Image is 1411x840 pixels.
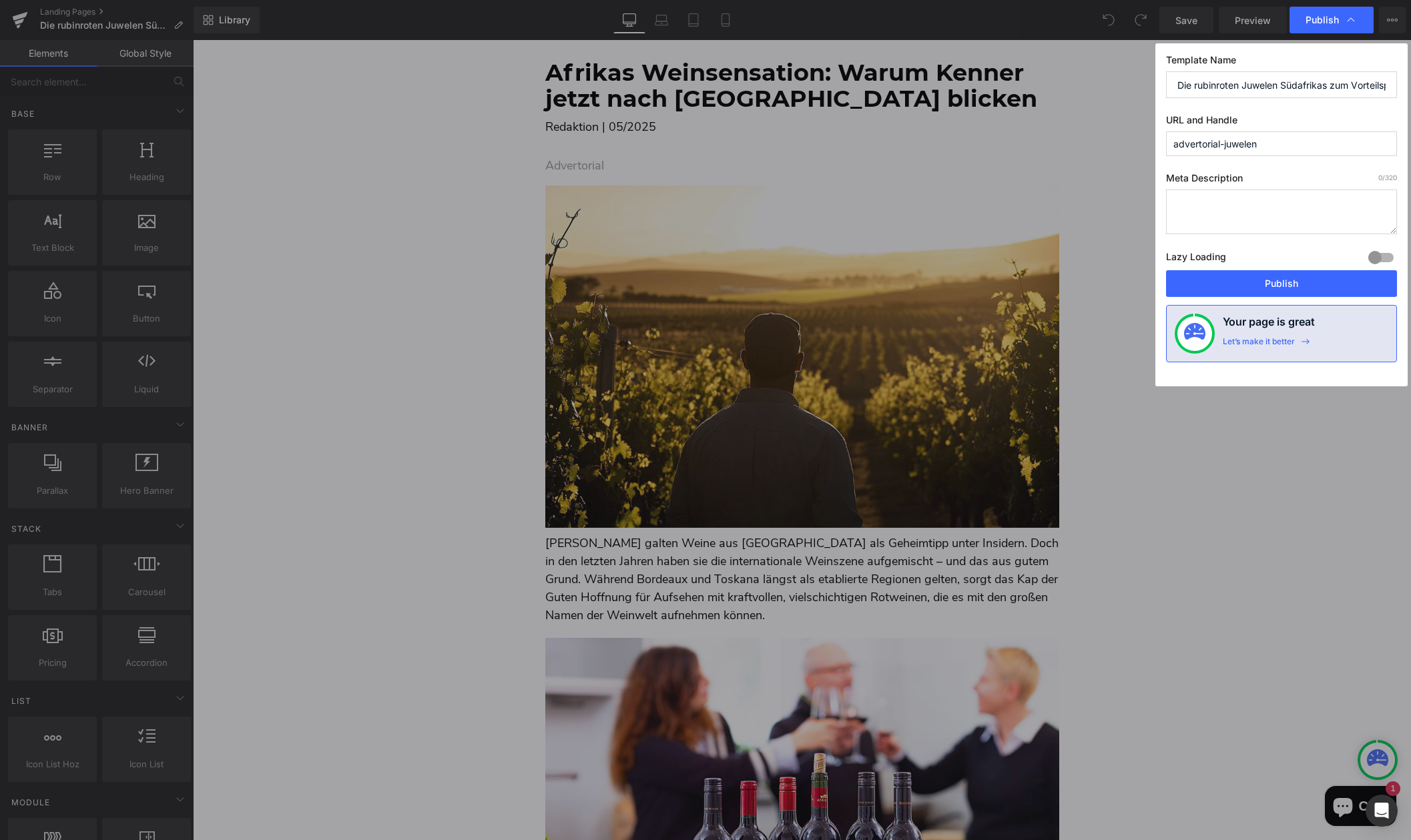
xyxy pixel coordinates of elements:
[1128,746,1207,789] inbox-online-store-chat: Onlineshop-Chat von Shopify
[352,494,866,584] p: [PERSON_NAME] galten Weine aus [GEOGRAPHIC_DATA] als Geheimtipp unter Insidern. Doch in den letzt...
[1306,14,1339,26] span: Publish
[1223,336,1295,354] div: Let’s make it better
[1184,323,1205,344] img: onboarding-status.svg
[1366,795,1398,827] div: Open Intercom Messenger
[1166,172,1397,189] label: Meta Description
[352,116,866,135] p: Advertorial
[1378,173,1382,181] span: 0
[1378,173,1397,181] span: /320
[352,78,866,96] p: Redaktion | 05/2025
[1223,314,1315,336] h4: Your page is great
[1166,270,1397,297] button: Publish
[1166,248,1226,270] label: Lazy Loading
[1166,54,1397,71] label: Template Name
[1166,114,1397,131] label: URL and Handle
[352,20,866,71] h1: Afrikas Weinsensation: Warum Kenner jetzt nach [GEOGRAPHIC_DATA] blicken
